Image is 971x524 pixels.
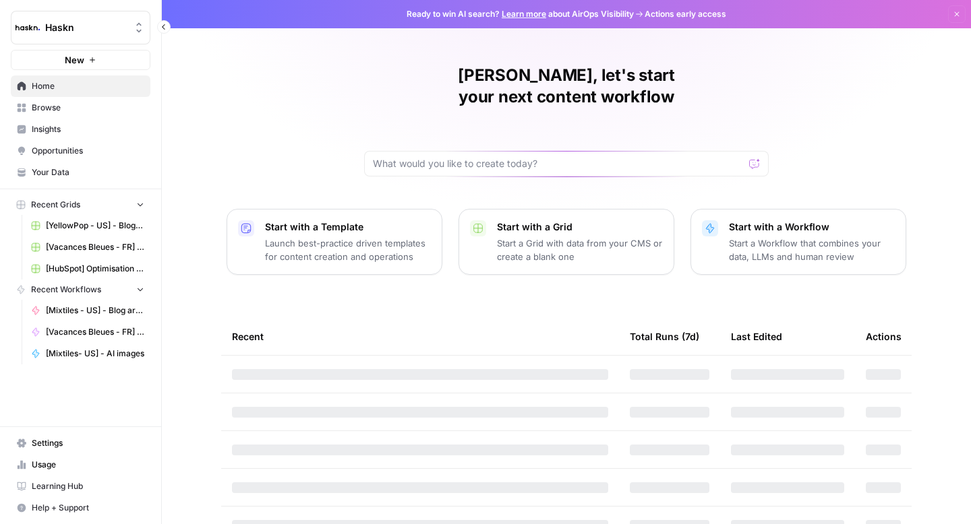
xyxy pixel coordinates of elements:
[16,15,40,40] img: Haskn Logo
[46,348,144,360] span: [Mixtiles- US] - AI images
[690,209,906,275] button: Start with a WorkflowStart a Workflow that combines your data, LLMs and human review
[502,9,546,19] a: Learn more
[32,437,144,449] span: Settings
[32,80,144,92] span: Home
[866,318,902,355] div: Actions
[46,241,144,253] span: [Vacances Bleues - FR] Pages refonte sites hôtels - [GEOGRAPHIC_DATA]
[31,199,80,211] span: Recent Grids
[32,102,144,114] span: Browse
[32,145,144,157] span: Opportunities
[11,140,150,162] a: Opportunities
[11,280,150,300] button: Recent Workflows
[265,220,431,234] p: Start with a Template
[729,220,895,234] p: Start with a Workflow
[630,318,699,355] div: Total Runs (7d)
[32,123,144,135] span: Insights
[232,318,608,355] div: Recent
[25,236,150,258] a: [Vacances Bleues - FR] Pages refonte sites hôtels - [GEOGRAPHIC_DATA]
[265,236,431,263] p: Launch best-practice driven templates for content creation and operations
[46,263,144,275] span: [HubSpot] Optimisation - Articles de blog (V2) Grid
[46,220,144,232] span: [YellowPop - US] - Blog Articles - 1000 words
[25,215,150,236] a: [YellowPop - US] - Blog Articles - 1000 words
[459,209,674,275] button: Start with a GridStart a Grid with data from your CMS or create a blank one
[11,454,150,476] a: Usage
[497,236,663,263] p: Start a Grid with data from your CMS or create a blank one
[25,321,150,343] a: [Vacances Bleues - FR] Pages refonte sites hôtels - [GEOGRAPHIC_DATA]
[364,65,769,108] h1: [PERSON_NAME], let's start your next content workflow
[25,343,150,364] a: [Mixtiles- US] - AI images
[65,53,84,67] span: New
[11,75,150,97] a: Home
[25,300,150,321] a: [Mixtiles - US] - Blog articles
[46,326,144,338] span: [Vacances Bleues - FR] Pages refonte sites hôtels - [GEOGRAPHIC_DATA]
[32,459,144,471] span: Usage
[729,236,895,263] p: Start a Workflow that combines your data, LLMs and human review
[11,11,150,44] button: Workspace: Haskn
[11,195,150,215] button: Recent Grids
[731,318,782,355] div: Last Edited
[497,220,663,234] p: Start with a Grid
[407,8,634,20] span: Ready to win AI search? about AirOps Visibility
[32,166,144,178] span: Your Data
[46,304,144,317] span: [Mixtiles - US] - Blog articles
[11,119,150,140] a: Insights
[32,480,144,492] span: Learning Hub
[11,476,150,497] a: Learning Hub
[25,258,150,280] a: [HubSpot] Optimisation - Articles de blog (V2) Grid
[11,50,150,70] button: New
[31,284,101,296] span: Recent Workflows
[373,157,744,170] input: What would you like to create today?
[32,502,144,514] span: Help + Support
[11,97,150,119] a: Browse
[11,497,150,519] button: Help + Support
[45,21,127,34] span: Haskn
[11,162,150,183] a: Your Data
[11,432,150,454] a: Settings
[227,209,442,275] button: Start with a TemplateLaunch best-practice driven templates for content creation and operations
[645,8,726,20] span: Actions early access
